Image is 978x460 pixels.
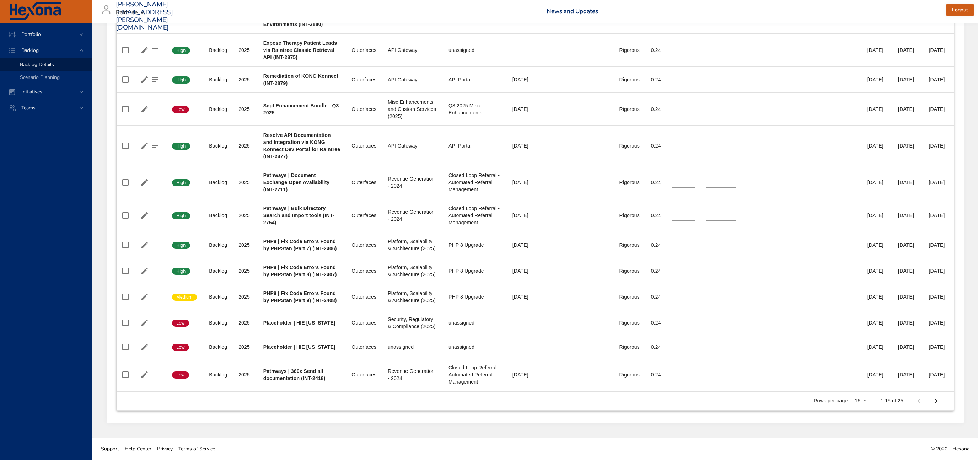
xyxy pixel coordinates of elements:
[20,74,60,81] span: Scenario Planning
[172,320,189,326] span: Low
[172,294,197,300] span: Medium
[209,343,227,351] div: Backlog
[867,212,887,219] div: [DATE]
[388,264,437,278] div: Platform, Scalability & Architecture (2025)
[929,371,949,378] div: [DATE]
[139,266,150,276] button: Edit Project Details
[898,241,917,248] div: [DATE]
[651,241,661,248] div: 0.24
[898,319,917,326] div: [DATE]
[448,293,501,300] div: PHP 8 Upgrade
[619,179,640,186] div: Rigorous
[448,47,501,54] div: unassigned
[929,212,949,219] div: [DATE]
[898,293,917,300] div: [DATE]
[209,142,227,149] div: Backlog
[351,106,376,113] div: Outerfaces
[116,1,173,31] h3: [PERSON_NAME][EMAIL_ADDRESS][PERSON_NAME][DOMAIN_NAME]
[867,106,887,113] div: [DATE]
[139,240,150,250] button: Edit Project Details
[512,267,546,274] div: [DATE]
[209,47,227,54] div: Backlog
[619,142,640,149] div: Rigorous
[101,445,119,452] span: Support
[351,142,376,149] div: Outerfaces
[512,76,546,83] div: [DATE]
[898,343,917,351] div: [DATE]
[172,47,190,54] span: High
[388,290,437,304] div: Platform, Scalability & Architecture (2025)
[238,212,252,219] div: 2025
[263,264,337,277] b: PHP8 | Fix Code Errors Found by PHPStan (Part 8) (INT-2407)
[139,45,150,55] button: Edit Project Details
[651,371,661,378] div: 0.24
[448,76,501,83] div: API Portal
[898,76,917,83] div: [DATE]
[512,371,546,378] div: [DATE]
[448,205,501,226] div: Closed Loop Referral - Automated Referral Management
[929,343,949,351] div: [DATE]
[139,369,150,380] button: Edit Project Details
[263,132,340,159] b: Resolve API Documentation and Integration via KONG Konnect Dev Portal for Raintree (INT-2877)
[139,177,150,188] button: Edit Project Details
[238,241,252,248] div: 2025
[263,290,337,303] b: PHP8 | Fix Code Errors Found by PHPStan (Part 9) (INT-2408)
[448,142,501,149] div: API Portal
[448,172,501,193] div: Closed Loop Referral - Automated Referral Management
[651,343,661,351] div: 0.24
[651,76,661,83] div: 0.24
[512,241,546,248] div: [DATE]
[512,293,546,300] div: [DATE]
[139,74,150,85] button: Edit Project Details
[209,106,227,113] div: Backlog
[139,210,150,221] button: Edit Project Details
[157,445,173,452] span: Privacy
[619,241,640,248] div: Rigorous
[929,106,949,113] div: [DATE]
[898,371,917,378] div: [DATE]
[867,241,887,248] div: [DATE]
[867,142,887,149] div: [DATE]
[351,293,376,300] div: Outerfaces
[651,319,661,326] div: 0.24
[867,343,887,351] div: [DATE]
[512,179,546,186] div: [DATE]
[928,392,945,410] button: Next Page
[651,179,661,186] div: 0.24
[125,445,151,452] span: Help Center
[209,267,227,274] div: Backlog
[351,267,376,274] div: Outerfaces
[139,140,150,151] button: Edit Project Details
[263,344,335,350] b: Placeholder | HIE [US_STATE]
[867,293,887,300] div: [DATE]
[388,175,437,189] div: Revenue Generation - 2024
[263,7,327,27] b: Standardize KONG Header Transmission Across Environments (INT-2880)
[351,371,376,378] div: Outerfaces
[867,319,887,326] div: [DATE]
[209,76,227,83] div: Backlog
[619,76,640,83] div: Rigorous
[172,106,189,113] span: Low
[898,212,917,219] div: [DATE]
[512,212,546,219] div: [DATE]
[619,319,640,326] div: Rigorous
[351,47,376,54] div: Outerfaces
[263,205,334,225] b: Pathways | Bulk Directory Search and Import tools (INT-2754)
[178,445,215,452] span: Terms of Service
[98,441,122,457] a: Support
[172,180,190,186] span: High
[238,293,252,300] div: 2025
[172,77,190,83] span: High
[172,213,190,219] span: High
[16,105,41,111] span: Teams
[263,320,335,326] b: Placeholder | HIE [US_STATE]
[238,343,252,351] div: 2025
[172,344,189,351] span: Low
[867,179,887,186] div: [DATE]
[388,238,437,252] div: Platform, Scalability & Architecture (2025)
[852,396,869,406] div: 15
[263,73,338,86] b: Remediation of KONG Konnect (INT-2879)
[139,291,150,302] button: Edit Project Details
[619,343,640,351] div: Rigorous
[9,2,62,20] img: Hexona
